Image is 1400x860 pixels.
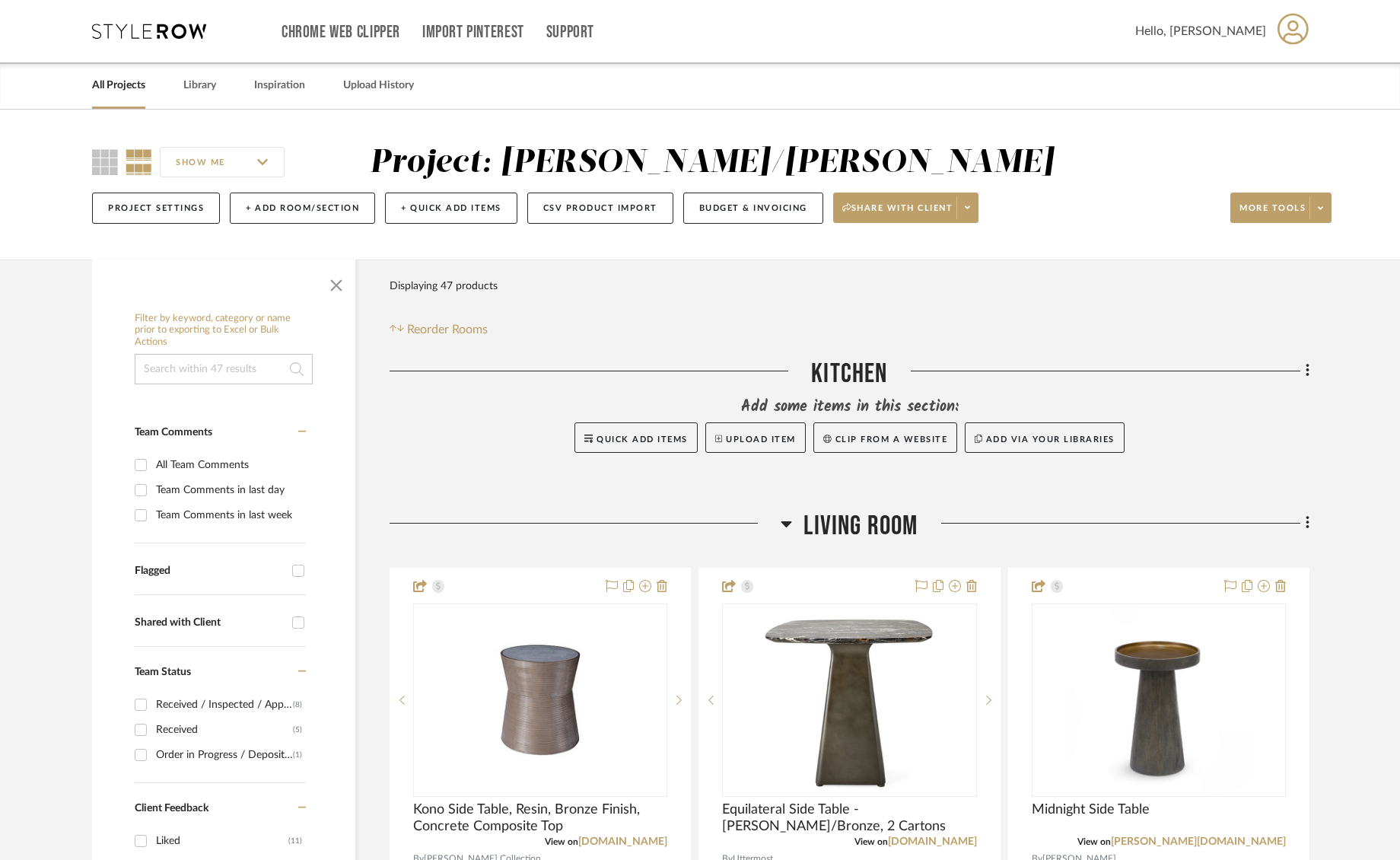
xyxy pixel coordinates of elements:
[813,422,957,453] button: Clip from a website
[370,147,1054,179] div: Project: [PERSON_NAME]/[PERSON_NAME]
[413,801,667,835] span: Kono Side Table, Resin, Bronze Finish, Concrete Composite Top
[683,193,823,224] button: Budget & Invoicing
[1135,22,1266,40] span: Hello, [PERSON_NAME]
[390,320,488,339] button: Reorder Rooms
[722,801,976,835] span: Equilateral Side Table - [PERSON_NAME]/Bronze, 2 Cartons
[1077,837,1111,846] span: View on
[135,427,212,438] span: Team Comments
[754,605,944,795] img: Equilateral Side Table - Michelangelo/Bronze, 2 Cartons
[545,837,578,846] span: View on
[156,478,302,502] div: Team Comments in last day
[156,693,293,717] div: Received / Inspected / Approved
[183,75,216,96] a: Library
[390,397,1309,418] div: Add some items in this section:
[135,803,208,814] span: Client Feedback
[842,202,953,225] span: Share with client
[135,667,191,677] span: Team Status
[135,616,285,629] div: Shared with Client
[156,743,293,767] div: Order in Progress / Deposit Paid / Balance due
[407,320,488,339] span: Reorder Rooms
[854,837,888,846] span: View on
[135,354,313,384] input: Search within 47 results
[156,718,293,742] div: Received
[282,26,400,39] a: Chrome Web Clipper
[833,193,979,223] button: Share with client
[156,503,302,527] div: Team Comments in last week
[888,836,977,847] a: [DOMAIN_NAME]
[92,193,220,224] button: Project Settings
[705,422,806,453] button: Upload Item
[135,313,313,349] h6: Filter by keyword, category or name prior to exporting to Excel or Bulk Actions
[1033,606,1284,795] img: Midnight Side Table
[965,422,1125,453] button: Add via your libraries
[156,453,302,477] div: All Team Comments
[546,26,594,39] a: Support
[293,718,302,742] div: (5)
[135,565,285,578] div: Flagged
[230,193,375,224] button: + Add Room/Section
[343,75,414,96] a: Upload History
[415,620,666,781] img: Kono Side Table, Resin, Bronze Finish, Concrete Composite Top
[1111,836,1286,847] a: [PERSON_NAME][DOMAIN_NAME]
[803,510,918,543] span: Living Room
[578,836,667,847] a: [DOMAIN_NAME]
[254,75,305,96] a: Inspiration
[597,435,688,444] span: Quick Add Items
[321,267,352,298] button: Close
[293,743,302,767] div: (1)
[574,422,698,453] button: Quick Add Items
[156,829,288,853] div: Liked
[293,693,302,717] div: (8)
[390,271,498,301] div: Displaying 47 products
[1239,202,1306,225] span: More tools
[92,75,145,96] a: All Projects
[288,829,302,853] div: (11)
[527,193,673,224] button: CSV Product Import
[422,26,524,39] a: Import Pinterest
[385,193,517,224] button: + Quick Add Items
[1230,193,1332,223] button: More tools
[1032,801,1150,818] span: Midnight Side Table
